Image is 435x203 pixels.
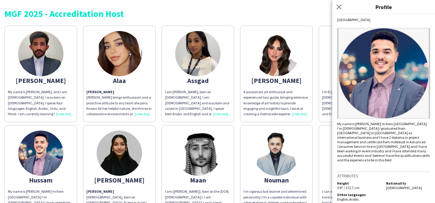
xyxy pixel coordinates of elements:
[337,173,430,179] h3: Attributes
[8,89,74,117] div: My name is [PERSON_NAME], and I am [DEMOGRAPHIC_DATA]. I was born on [DEMOGRAPHIC_DATA]. I speak ...
[175,131,221,176] img: thumb-6741ad1bae53a.jpeg
[243,89,309,117] div: A passionate art enthusiast and experienced tour guide, bringing extensive knowledge of art histo...
[175,31,221,76] img: thumb-66e9be2ab897d.jpg
[337,186,359,190] span: 5'8" / 172.7 cm
[349,197,359,201] span: Arabic
[322,89,388,117] div: I’m El [PERSON_NAME] born on [DEMOGRAPHIC_DATA] in [DEMOGRAPHIC_DATA] . I’m [DEMOGRAPHIC_DATA] an...
[243,78,309,83] div: [PERSON_NAME]
[86,90,114,94] strong: [PERSON_NAME]
[337,17,430,22] div: [GEOGRAPHIC_DATA]
[5,9,430,18] div: MGF 2025 - Accreditation Host
[86,89,152,117] p: [PERSON_NAME] brings enthusiasm and a proactive attitude to any team she joins. Known for her hel...
[322,78,388,83] div: ElMujtaba
[337,122,430,162] div: My name is [PERSON_NAME]’m from [GEOGRAPHIC_DATA] I’m [DEMOGRAPHIC_DATA] I graduated from [GEOGRA...
[8,177,74,183] div: Hussam
[165,78,231,83] div: Assgad
[18,31,63,76] img: thumb-672d101f17e43.jpg
[386,181,430,186] h5: Nationality
[243,177,309,183] div: Nouman
[86,177,152,183] div: [PERSON_NAME]
[97,31,142,76] img: thumb-673f55538a5ba.jpeg
[165,177,231,183] div: Maan
[337,28,430,119] img: Crew avatar or photo
[86,78,152,83] div: Alaa
[337,181,381,186] h5: Height
[18,131,63,176] img: thumb-65a7b8e6ecad6.jpeg
[254,131,299,176] img: thumb-688673d3d3951.jpeg
[332,3,435,11] h3: Profile
[337,197,349,201] span: English ,
[254,31,299,76] img: thumb-66d4dc500edac.jpeg
[386,186,422,190] span: [DEMOGRAPHIC_DATA]
[165,89,231,117] div: I am [PERSON_NAME], born on [DEMOGRAPHIC_DATA]. I am [DEMOGRAPHIC_DATA] and was born and raised i...
[86,189,114,194] strong: [PERSON_NAME]
[322,177,388,183] div: Reema
[97,131,142,176] img: thumb-66f185277634d.jpeg
[337,192,381,197] h5: Other languages
[8,78,74,83] div: [PERSON_NAME]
